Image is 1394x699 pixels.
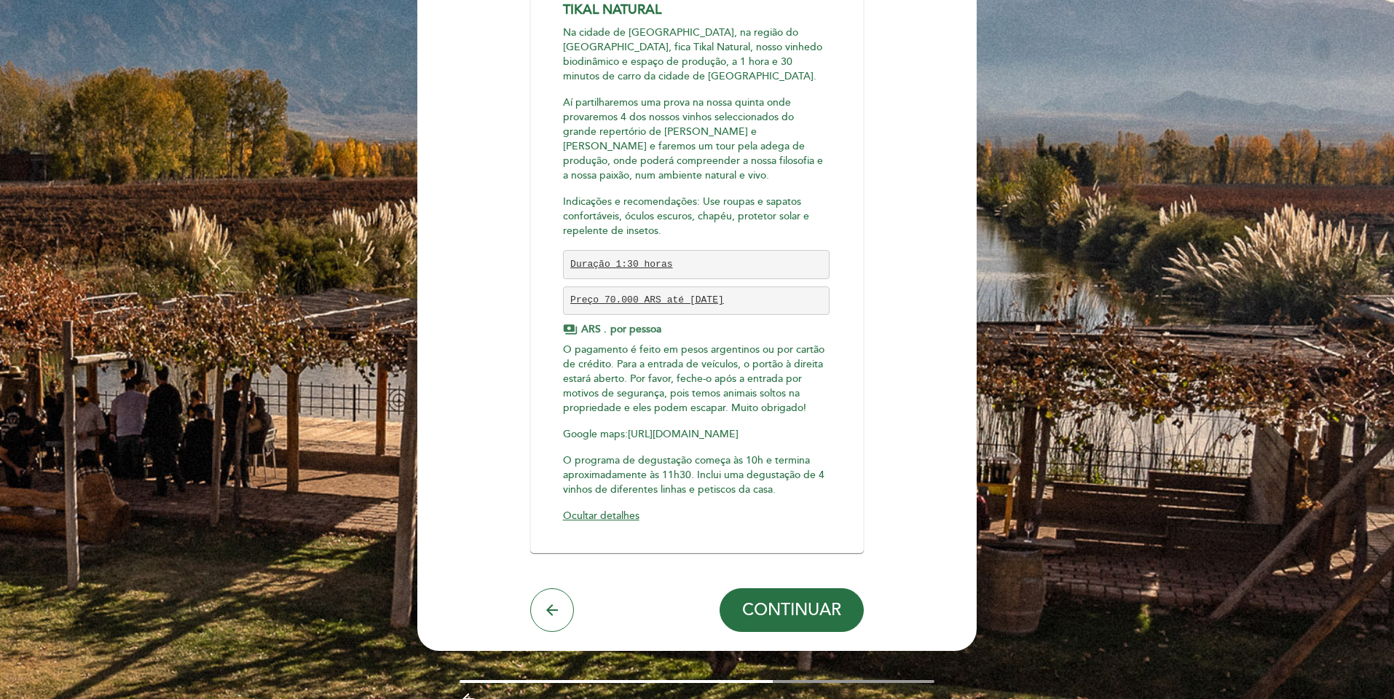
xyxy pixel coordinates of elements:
[720,588,864,632] button: CONTINUAR
[563,95,830,183] p: Aí partilharemos uma prova na nossa quinta onde provaremos 4 dos nossos vinhos seleccionados do g...
[563,509,639,522] span: Ocultar detalhes
[742,600,841,620] span: CONTINUAR
[563,343,830,415] p: O pagamento é feito em pesos argentinos ou por cartão de crédito. Para a entrada de veículos, o p...
[563,427,830,442] p: Google maps:
[530,588,574,632] button: arrow_back
[563,26,822,82] span: Na cidade de [GEOGRAPHIC_DATA], na região do [GEOGRAPHIC_DATA], fica Tikal Natural, nosso vinhedo...
[570,259,672,270] span: Duração 1:30 horas
[610,322,661,337] span: por pessoa
[563,453,830,497] p: O programa de degustação começa às 10h e termina aproximadamente às 11h30. Inclui uma degustação ...
[563,322,578,337] span: payments
[570,294,724,305] span: Preço 70.000 ARS até [DATE]
[628,428,739,440] a: [URL][DOMAIN_NAME]
[581,322,607,337] span: ARS .
[563,195,830,238] p: Indicações e recomendações: Use roupas e sapatos confortáveis, óculos escuros, chapéu, protetor s...
[543,601,561,619] i: arrow_back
